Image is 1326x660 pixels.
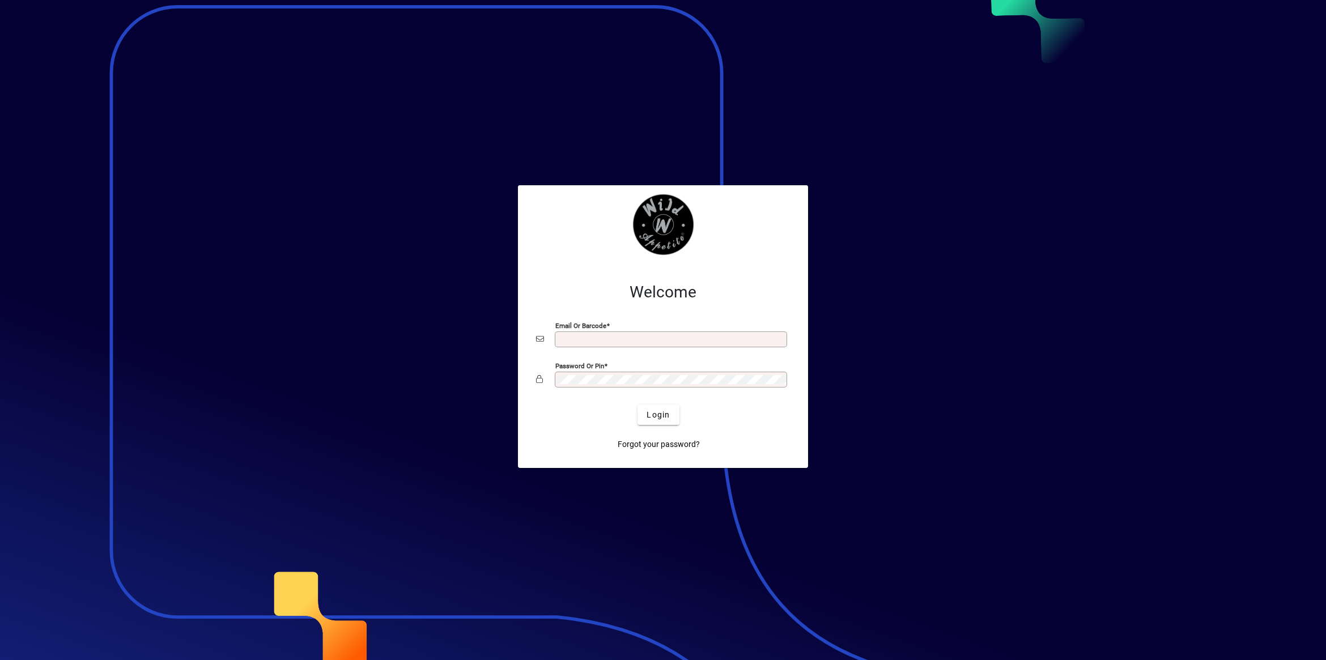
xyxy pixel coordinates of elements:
mat-label: Password or Pin [555,362,604,370]
button: Login [637,404,679,425]
h2: Welcome [536,283,790,302]
span: Login [647,409,670,421]
a: Forgot your password? [613,434,704,454]
span: Forgot your password? [618,438,700,450]
mat-label: Email or Barcode [555,322,606,330]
